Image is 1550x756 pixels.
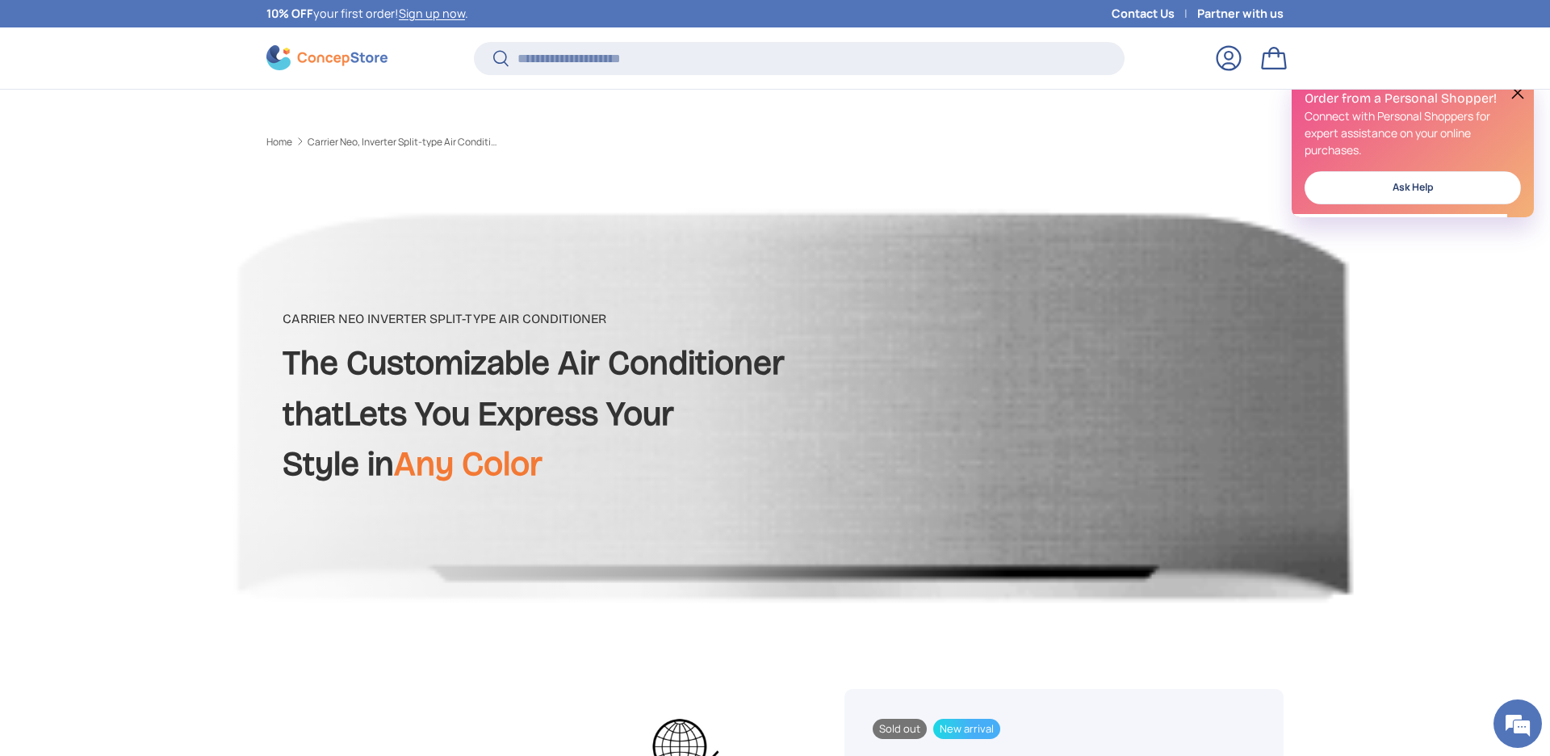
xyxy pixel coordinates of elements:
span: Sold out [873,719,927,739]
a: Ask Help [1305,171,1521,204]
p: your first order! . [266,5,468,23]
a: Home [266,137,292,147]
a: Carrier Neo, Inverter Split-type Air Conditioner [308,137,501,147]
p: Connect with Personal Shoppers for expert assistance on your online purchases. [1305,107,1521,158]
span: Any Color [394,443,542,484]
h2: Order from a Personal Shopper! [1305,90,1521,107]
img: ConcepStore [266,45,387,70]
strong: Lets You Express Your [344,393,674,434]
strong: The Customizable Air Conditioner [283,342,785,383]
a: Sign up now [399,6,465,21]
p: Carrier Neo Inverter Split-type Air Conditioner [283,309,785,329]
span: New arrival [933,719,1000,739]
nav: Breadcrumbs [266,135,806,149]
a: Partner with us [1197,5,1284,23]
strong: that [283,393,344,434]
strong: 10% OFF [266,6,313,21]
a: Contact Us [1112,5,1197,23]
strong: Style in [283,443,542,484]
